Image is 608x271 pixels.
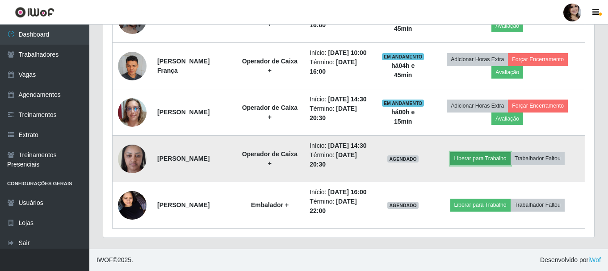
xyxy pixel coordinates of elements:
span: IWOF [96,256,113,263]
li: Início: [310,141,371,150]
strong: [PERSON_NAME] [157,108,210,116]
button: Adicionar Horas Extra [447,100,508,112]
li: Início: [310,95,371,104]
strong: [PERSON_NAME] França [157,58,210,74]
strong: Operador de Caixa + [242,11,298,28]
strong: Operador de Caixa + [242,104,298,121]
button: Forçar Encerramento [508,100,568,112]
li: Término: [310,104,371,123]
img: 1734315233466.jpeg [118,98,147,127]
a: iWof [588,256,601,263]
span: EM ANDAMENTO [382,53,424,60]
strong: Operador de Caixa + [242,150,298,167]
strong: [PERSON_NAME] [157,155,210,162]
li: Início: [310,188,371,197]
img: CoreUI Logo [15,7,55,18]
strong: Operador de Caixa + [242,58,298,74]
span: Desenvolvido por [540,255,601,265]
img: 1722731641608.jpeg [118,186,147,224]
span: © 2025 . [96,255,133,265]
span: EM ANDAMENTO [382,100,424,107]
li: Início: [310,48,371,58]
li: Término: [310,197,371,216]
button: Avaliação [491,113,523,125]
time: [DATE] 14:30 [328,96,366,103]
img: 1732199727580.jpeg [118,47,147,85]
button: Avaliação [491,20,523,32]
img: 1734430327738.jpeg [118,140,147,178]
li: Término: [310,58,371,76]
button: Trabalhador Faltou [511,199,565,211]
strong: há 00 h e 15 min [391,108,415,125]
strong: [PERSON_NAME] [157,201,210,208]
button: Trabalhador Faltou [511,152,565,165]
li: Término: [310,150,371,169]
time: [DATE] 10:00 [328,49,366,56]
span: AGENDADO [387,202,419,209]
span: AGENDADO [387,155,419,163]
time: [DATE] 14:30 [328,142,366,149]
button: Liberar para Trabalho [450,199,511,211]
button: Avaliação [491,66,523,79]
button: Adicionar Horas Extra [447,53,508,66]
strong: Embalador + [251,201,289,208]
time: [DATE] 16:00 [328,188,366,196]
button: Forçar Encerramento [508,53,568,66]
button: Liberar para Trabalho [450,152,511,165]
strong: há 04 h e 45 min [391,62,415,79]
